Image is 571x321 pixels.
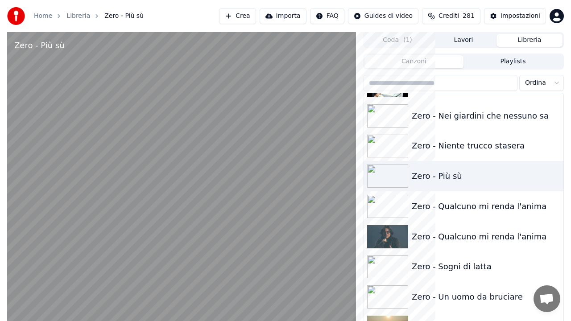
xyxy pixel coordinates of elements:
button: Coda [364,34,430,47]
a: Libreria [66,12,90,21]
img: youka [7,7,25,25]
span: Ordina [525,78,546,87]
span: Zero - Più sù [104,12,144,21]
span: Crediti [439,12,459,21]
button: FAQ [310,8,344,24]
button: Impostazioni [484,8,546,24]
button: Lavori [430,34,497,47]
div: Zero - Più sù [412,170,560,182]
button: Playlists [463,55,563,68]
button: Importa [260,8,306,24]
div: Zero - Sogni di latta [412,260,560,273]
div: Zero - Niente trucco stasera [412,140,560,152]
span: 281 [463,12,475,21]
div: Zero - Nei giardini che nessuno sa [412,110,560,122]
span: ( 1 ) [403,36,412,45]
a: Home [34,12,52,21]
div: Impostazioni [501,12,540,21]
button: Crea [219,8,256,24]
div: Zero - Qualcuno mi renda l'anima [412,230,560,243]
button: Guides di video [348,8,418,24]
nav: breadcrumb [34,12,144,21]
div: Zero - Un uomo da bruciare [412,291,560,303]
div: Zero - Qualcuno mi renda l'anima [412,200,560,213]
div: Zero - Più sù [14,39,65,52]
button: Canzoni [364,55,463,68]
a: Aprire la chat [534,285,560,312]
button: Libreria [497,34,563,47]
button: Crediti281 [422,8,480,24]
